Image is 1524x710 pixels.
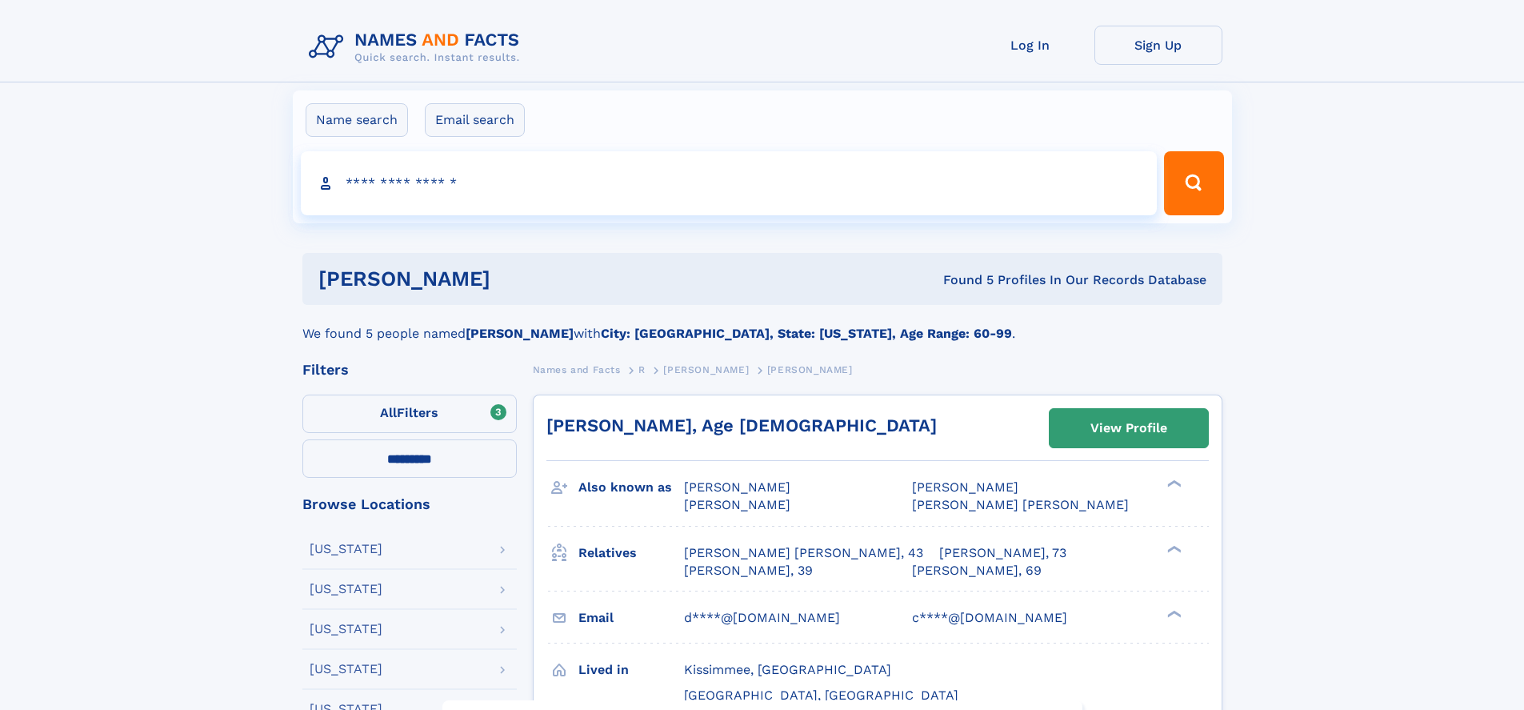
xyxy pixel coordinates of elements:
[466,326,574,341] b: [PERSON_NAME]
[533,359,621,379] a: Names and Facts
[1164,151,1223,215] button: Search Button
[1163,544,1182,554] div: ❯
[684,497,790,512] span: [PERSON_NAME]
[767,364,853,375] span: [PERSON_NAME]
[1163,479,1182,489] div: ❯
[966,26,1094,65] a: Log In
[310,623,382,636] div: [US_STATE]
[638,364,646,375] span: R
[717,271,1206,289] div: Found 5 Profiles In Our Records Database
[318,269,717,289] h1: [PERSON_NAME]
[578,604,684,632] h3: Email
[684,688,958,703] span: [GEOGRAPHIC_DATA], [GEOGRAPHIC_DATA]
[601,326,1012,341] b: City: [GEOGRAPHIC_DATA], State: [US_STATE], Age Range: 60-99
[302,395,517,433] label: Filters
[302,363,517,377] div: Filters
[638,359,646,379] a: R
[546,415,937,435] a: [PERSON_NAME], Age [DEMOGRAPHIC_DATA]
[684,544,923,562] a: [PERSON_NAME] [PERSON_NAME], 43
[684,479,790,495] span: [PERSON_NAME]
[302,305,1222,343] div: We found 5 people named with .
[425,103,525,137] label: Email search
[578,656,684,684] h3: Lived in
[912,479,1018,495] span: [PERSON_NAME]
[310,543,382,556] div: [US_STATE]
[301,151,1158,215] input: search input
[912,562,1042,580] a: [PERSON_NAME], 69
[684,662,891,677] span: Kissimmee, [GEOGRAPHIC_DATA]
[302,26,533,69] img: Logo Names and Facts
[663,364,749,375] span: [PERSON_NAME]
[1163,608,1182,619] div: ❯
[302,497,517,511] div: Browse Locations
[1094,26,1222,65] a: Sign Up
[939,544,1066,562] a: [PERSON_NAME], 73
[578,474,684,501] h3: Also known as
[1090,410,1167,447] div: View Profile
[306,103,408,137] label: Name search
[663,359,749,379] a: [PERSON_NAME]
[310,583,382,596] div: [US_STATE]
[578,540,684,567] h3: Relatives
[380,405,397,420] span: All
[310,663,382,676] div: [US_STATE]
[912,497,1129,512] span: [PERSON_NAME] [PERSON_NAME]
[1050,409,1208,447] a: View Profile
[684,562,813,580] a: [PERSON_NAME], 39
